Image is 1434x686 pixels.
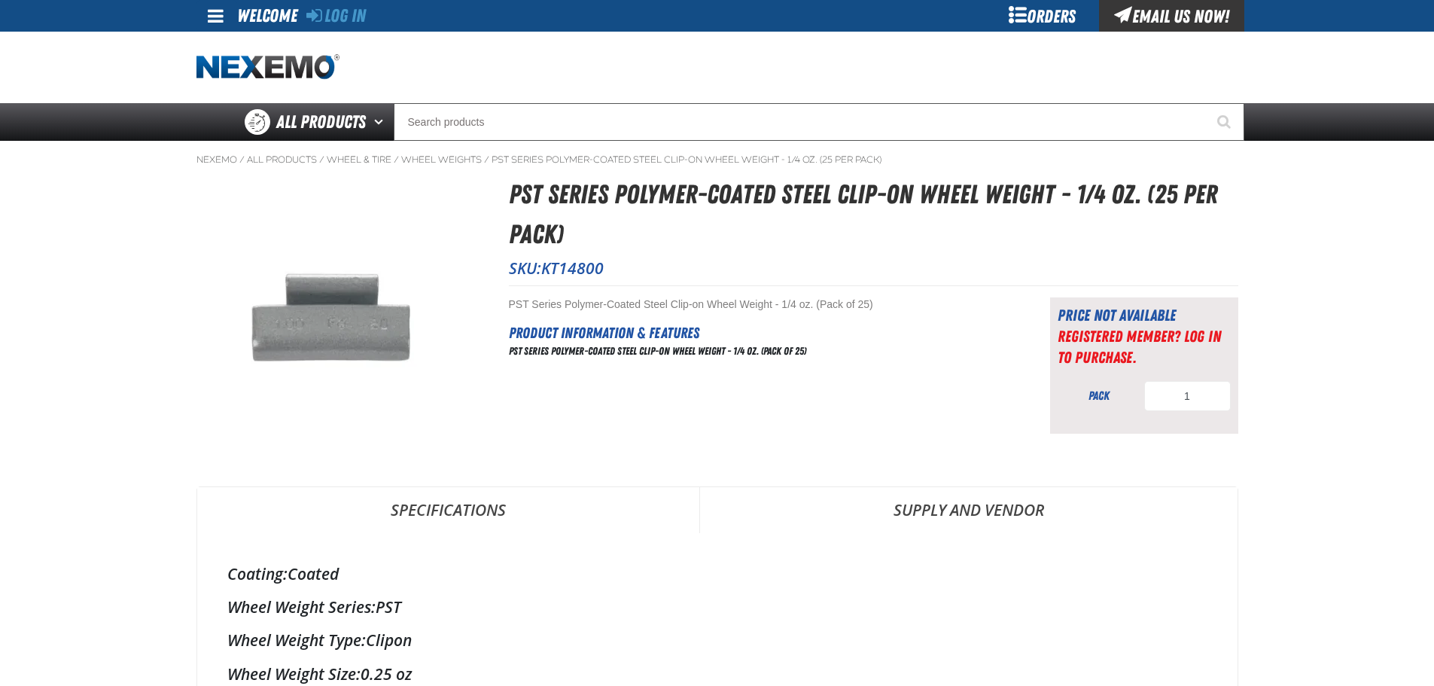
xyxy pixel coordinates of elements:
span: All Products [276,108,366,136]
p: SKU: [509,258,1238,279]
div: PST Series Polymer-Coated Steel Clip-on Wheel Weight - 1/4 oz. (Pack of 25) [509,344,1012,358]
a: Wheel & Tire [327,154,391,166]
span: / [394,154,399,166]
a: Supply and Vendor [700,487,1238,532]
nav: Breadcrumbs [196,154,1238,166]
a: All Products [247,154,317,166]
span: / [319,154,324,166]
span: / [484,154,489,166]
div: Price not available [1058,305,1231,326]
a: Home [196,54,339,81]
span: KT14800 [541,258,604,279]
a: PST Series Polymer-Coated Steel Clip-on Wheel Weight - 1/4 oz. (25 per pack) [492,154,881,166]
div: Coated [227,563,1207,584]
div: PST Series Polymer-Coated Steel Clip-on Wheel Weight - 1/4 oz. (Pack of 25) [509,297,1012,312]
a: Nexemo [196,154,237,166]
a: Registered Member? Log In to purchase. [1058,327,1221,367]
label: Coating: [227,563,288,584]
img: PST Series Polymer-Coated Steel Clip-on Wheel Weight - 1/4 oz. (25 per pack) [197,175,482,459]
input: Search [394,103,1244,141]
button: Start Searching [1207,103,1244,141]
span: / [239,154,245,166]
div: Clipon [227,630,1207,651]
h1: PST Series Polymer-Coated Steel Clip-on Wheel Weight - 1/4 oz. (25 per pack) [509,175,1238,254]
a: Specifications [197,487,699,532]
h2: Product Information & Features [509,322,1012,344]
div: PST [227,596,1207,617]
label: Wheel Weight Series: [227,596,376,617]
label: Wheel Weight Size: [227,663,361,684]
a: Log In [306,5,366,26]
a: Wheel Weights [401,154,482,166]
div: pack [1058,388,1140,404]
img: Nexemo logo [196,54,339,81]
div: 0.25 oz [227,663,1207,684]
input: Product Quantity [1144,381,1231,411]
button: Open All Products pages [369,103,394,141]
label: Wheel Weight Type: [227,630,366,651]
